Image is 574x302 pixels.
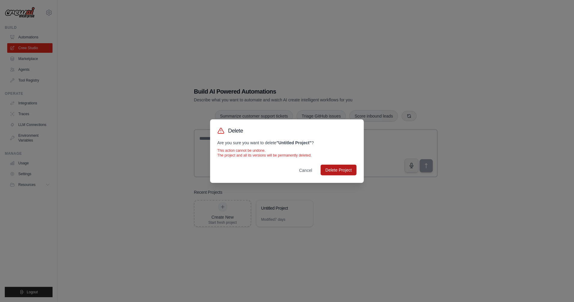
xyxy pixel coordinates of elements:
[217,153,357,158] p: The project and all its versions will be permanently deleted.
[321,165,357,175] button: Delete Project
[276,140,312,145] strong: " Untitled Project "
[228,127,243,135] h3: Delete
[544,273,574,302] iframe: Chat Widget
[294,165,317,176] button: Cancel
[217,140,357,146] p: Are you sure you want to delete ?
[217,148,357,153] p: This action cannot be undone.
